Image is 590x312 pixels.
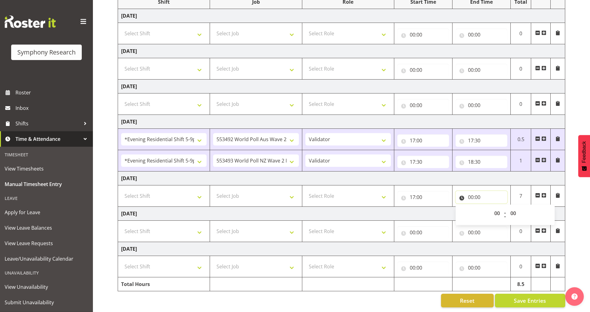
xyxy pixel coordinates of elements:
span: Shifts [15,119,81,128]
td: [DATE] [118,207,565,221]
input: Click to select... [456,156,507,168]
td: [DATE] [118,80,565,93]
span: View Timesheets [5,164,88,173]
div: Timesheet [2,148,91,161]
input: Click to select... [456,262,507,274]
input: Click to select... [456,64,507,76]
input: Click to select... [456,226,507,239]
span: Inbox [15,103,90,113]
input: Click to select... [397,262,449,274]
input: Click to select... [456,134,507,147]
button: Feedback - Show survey [578,135,590,177]
input: Click to select... [456,99,507,111]
span: Manual Timesheet Entry [5,180,88,189]
td: [DATE] [118,115,565,129]
div: Symphony Research [17,48,76,57]
span: View Leave Requests [5,239,88,248]
input: Click to select... [397,226,449,239]
a: View Unavailability [2,279,91,295]
span: Submit Unavailability [5,298,88,307]
span: Feedback [581,141,587,163]
span: : [504,207,506,223]
span: Leave/Unavailability Calendar [5,254,88,263]
a: Apply for Leave [2,205,91,220]
td: [DATE] [118,44,565,58]
td: 0 [510,256,531,277]
span: Save Entries [514,297,546,305]
td: 8.5 [510,277,531,291]
td: [DATE] [118,242,565,256]
img: help-xxl-2.png [571,293,578,300]
span: Reset [460,297,474,305]
td: 7 [510,185,531,207]
td: [DATE] [118,171,565,185]
div: Leave [2,192,91,205]
span: View Leave Balances [5,223,88,232]
input: Click to select... [397,64,449,76]
input: Click to select... [397,191,449,203]
button: Save Entries [495,294,565,307]
a: View Leave Requests [2,236,91,251]
td: 0 [510,93,531,115]
a: View Timesheets [2,161,91,176]
span: Apply for Leave [5,208,88,217]
img: Rosterit website logo [5,15,56,28]
a: Leave/Unavailability Calendar [2,251,91,266]
button: Reset [441,294,494,307]
td: 0 [510,221,531,242]
td: 1 [510,150,531,171]
span: Time & Attendance [15,134,81,144]
td: 0 [510,23,531,44]
td: Total Hours [118,277,210,291]
input: Click to select... [456,28,507,41]
input: Click to select... [397,28,449,41]
a: Manual Timesheet Entry [2,176,91,192]
a: Submit Unavailability [2,295,91,310]
span: Roster [15,88,90,97]
input: Click to select... [397,156,449,168]
td: [DATE] [118,9,565,23]
td: 0.5 [510,129,531,150]
span: View Unavailability [5,282,88,292]
input: Click to select... [397,134,449,147]
a: View Leave Balances [2,220,91,236]
div: Unavailability [2,266,91,279]
td: 0 [510,58,531,80]
input: Click to select... [397,99,449,111]
input: Click to select... [456,191,507,203]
